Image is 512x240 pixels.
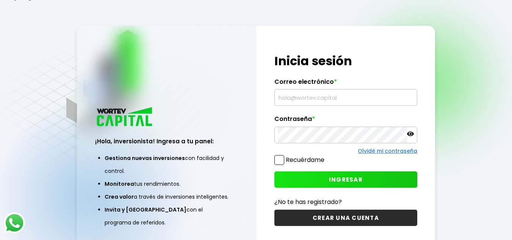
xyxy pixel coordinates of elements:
span: Gestiona nuevas inversiones [105,154,185,162]
a: ¿No te has registrado?CREAR UNA CUENTA [274,197,418,226]
label: Contraseña [274,115,418,127]
a: Olvidé mi contraseña [358,147,417,155]
span: Monitorea [105,180,134,188]
span: INGRESAR [329,176,363,184]
h3: ¡Hola, inversionista! Ingresa a tu panel: [95,137,238,146]
span: Crea valor [105,193,134,201]
img: logos_whatsapp-icon.242b2217.svg [4,212,25,234]
button: INGRESAR [274,171,418,188]
li: con el programa de referidos. [105,203,229,229]
button: CREAR UNA CUENTA [274,210,418,226]
label: Correo electrónico [274,78,418,89]
h1: Inicia sesión [274,52,418,70]
label: Recuérdame [286,155,324,164]
input: hola@wortev.capital [278,89,414,105]
li: tus rendimientos. [105,177,229,190]
img: logo_wortev_capital [95,106,155,129]
p: ¿No te has registrado? [274,197,418,207]
span: Invita y [GEOGRAPHIC_DATA] [105,206,186,213]
li: con facilidad y control. [105,152,229,177]
li: a través de inversiones inteligentes. [105,190,229,203]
